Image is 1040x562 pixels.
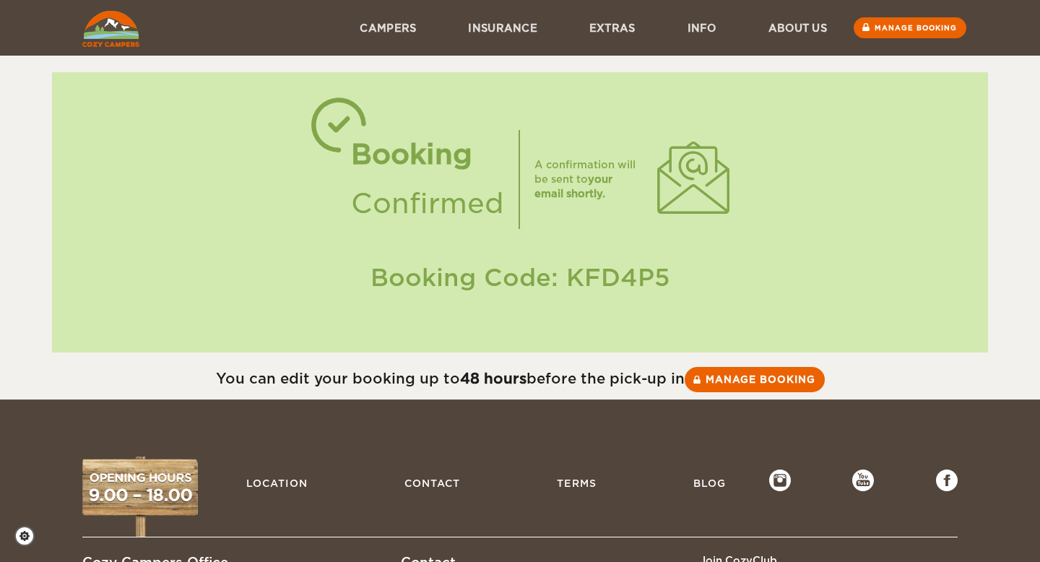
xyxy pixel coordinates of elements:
a: Cookie settings [14,526,44,546]
a: Blog [686,470,733,497]
a: Terms [550,470,604,497]
a: Manage booking [854,17,966,38]
a: Contact [397,470,467,497]
div: Confirmed [351,179,504,228]
a: Location [239,470,315,497]
strong: 48 hours [460,370,526,387]
div: Booking Code: KFD4P5 [66,261,974,295]
div: Booking [351,130,504,179]
a: Manage booking [685,367,825,392]
img: Cozy Campers [82,11,139,47]
div: A confirmation will be sent to [534,157,643,201]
